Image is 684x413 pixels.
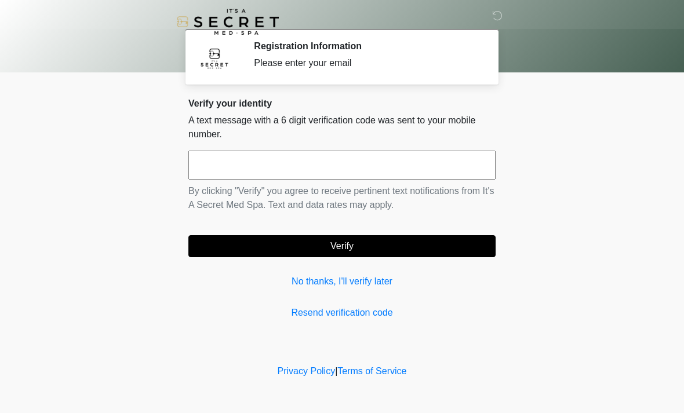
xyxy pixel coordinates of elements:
[337,366,406,376] a: Terms of Service
[254,41,478,52] h2: Registration Information
[335,366,337,376] a: |
[188,98,496,109] h2: Verify your identity
[177,9,279,35] img: It's A Secret Med Spa Logo
[188,114,496,141] p: A text message with a 6 digit verification code was sent to your mobile number.
[188,275,496,288] a: No thanks, I'll verify later
[188,235,496,257] button: Verify
[188,184,496,212] p: By clicking "Verify" you agree to receive pertinent text notifications from It's A Secret Med Spa...
[278,366,336,376] a: Privacy Policy
[254,56,478,70] div: Please enter your email
[197,41,232,75] img: Agent Avatar
[188,306,496,320] a: Resend verification code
